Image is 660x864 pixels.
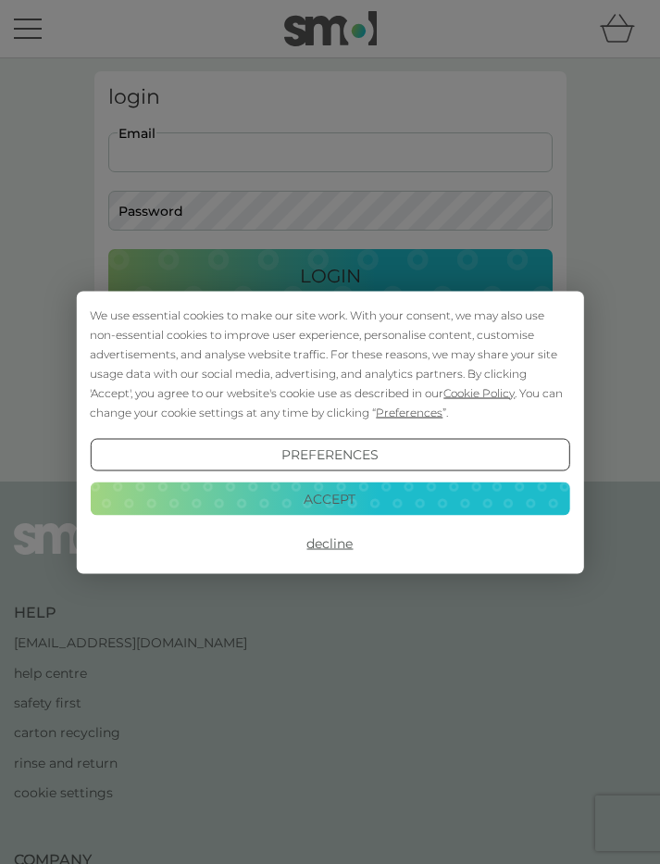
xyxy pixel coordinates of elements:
div: Cookie Consent Prompt [76,291,583,573]
button: Preferences [90,438,569,471]
button: Decline [90,527,569,560]
div: We use essential cookies to make our site work. With your consent, we may also use non-essential ... [90,305,569,421]
span: Cookie Policy [443,385,515,399]
span: Preferences [376,405,442,419]
button: Accept [90,482,569,516]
